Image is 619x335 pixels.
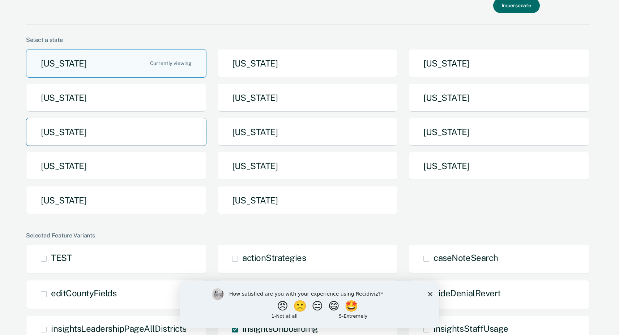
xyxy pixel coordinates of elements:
[409,49,589,78] button: [US_STATE]
[217,49,398,78] button: [US_STATE]
[26,152,206,180] button: [US_STATE]
[26,232,590,239] div: Selected Feature Variants
[434,288,500,298] span: hideDenialRevert
[409,83,589,112] button: [US_STATE]
[26,83,206,112] button: [US_STATE]
[26,186,206,215] button: [US_STATE]
[180,281,439,328] iframe: Survey by Kim from Recidiviz
[217,152,398,180] button: [US_STATE]
[51,253,72,263] span: TEST
[434,253,498,263] span: caseNoteSearch
[51,323,187,334] span: insightsLeadershipPageAllDistricts
[26,118,206,146] button: [US_STATE]
[409,118,589,146] button: [US_STATE]
[217,186,398,215] button: [US_STATE]
[242,253,306,263] span: actionStrategies
[434,323,508,334] span: insightsStaffUsage
[51,288,116,298] span: editCountyFields
[26,36,590,43] div: Select a state
[217,83,398,112] button: [US_STATE]
[26,49,206,78] button: [US_STATE]
[217,118,398,146] button: [US_STATE]
[409,152,589,180] button: [US_STATE]
[242,323,318,334] span: insightsOnboarding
